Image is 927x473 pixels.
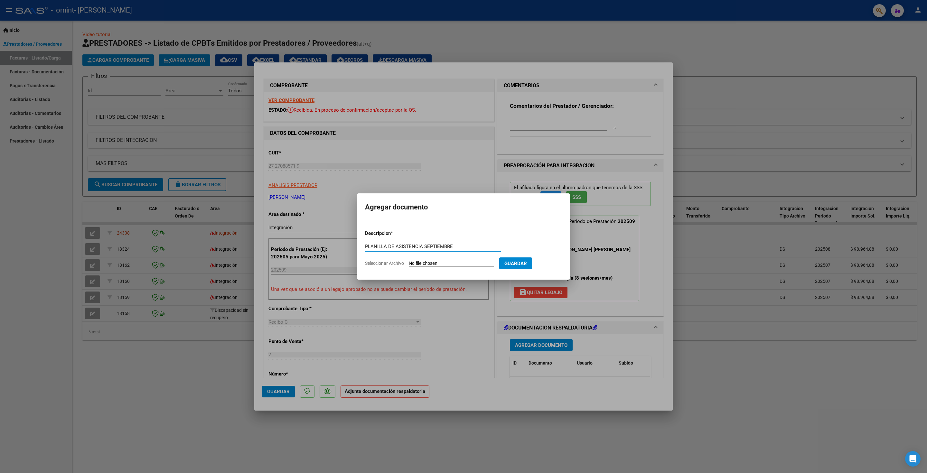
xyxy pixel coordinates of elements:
button: Guardar [499,257,532,269]
span: Seleccionar Archivo [365,261,404,266]
div: Open Intercom Messenger [905,451,921,467]
h2: Agregar documento [365,201,562,213]
p: Descripcion [365,230,424,237]
span: Guardar [504,261,527,266]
